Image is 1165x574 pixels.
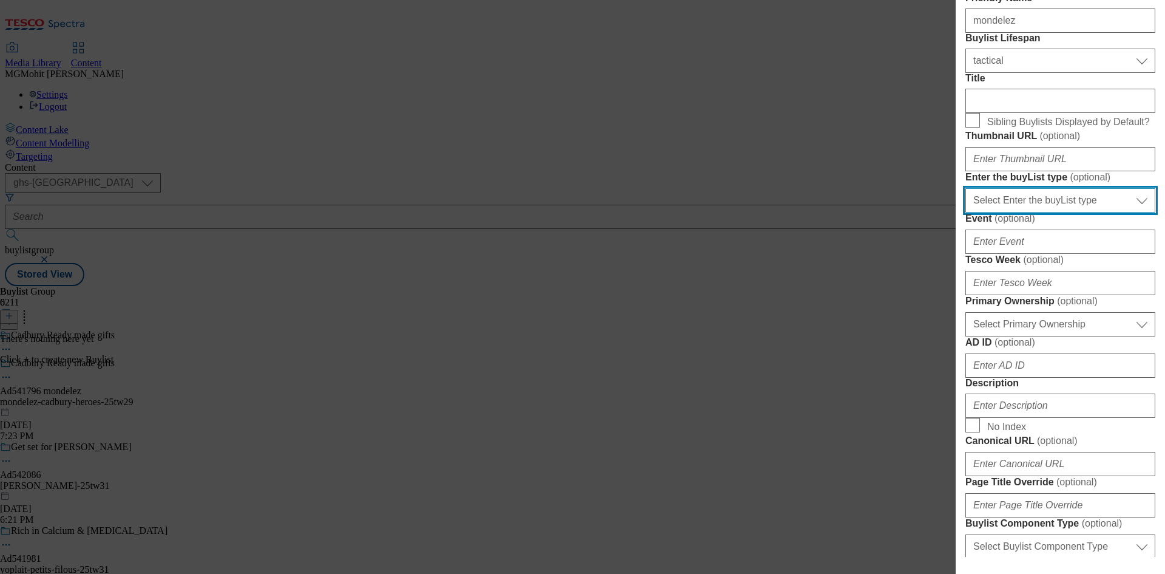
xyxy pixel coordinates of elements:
[965,435,1155,447] label: Canonical URL
[965,213,1155,225] label: Event
[987,422,1026,432] span: No Index
[965,9,1155,33] input: Enter Friendly Name
[994,213,1035,224] span: ( optional )
[965,230,1155,254] input: Enter Event
[965,271,1155,295] input: Enter Tesco Week
[965,295,1155,307] label: Primary Ownership
[965,89,1155,113] input: Enter Title
[1039,131,1080,141] span: ( optional )
[994,337,1035,347] span: ( optional )
[965,147,1155,171] input: Enter Thumbnail URL
[1037,436,1078,446] span: ( optional )
[1056,477,1097,487] span: ( optional )
[965,33,1155,44] label: Buylist Lifespan
[965,354,1155,378] input: Enter AD ID
[965,254,1155,266] label: Tesco Week
[965,394,1155,418] input: Enter Description
[965,378,1155,389] label: Description
[965,337,1155,349] label: AD ID
[965,493,1155,518] input: Enter Page Title Override
[987,117,1150,128] span: Sibling Buylists Displayed by Default?
[965,452,1155,476] input: Enter Canonical URL
[965,476,1155,488] label: Page Title Override
[965,73,1155,84] label: Title
[965,130,1155,142] label: Thumbnail URL
[1082,518,1123,528] span: ( optional )
[1057,296,1098,306] span: ( optional )
[965,518,1155,530] label: Buylist Component Type
[1070,172,1110,182] span: ( optional )
[965,171,1155,183] label: Enter the buyList type
[1023,255,1064,265] span: ( optional )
